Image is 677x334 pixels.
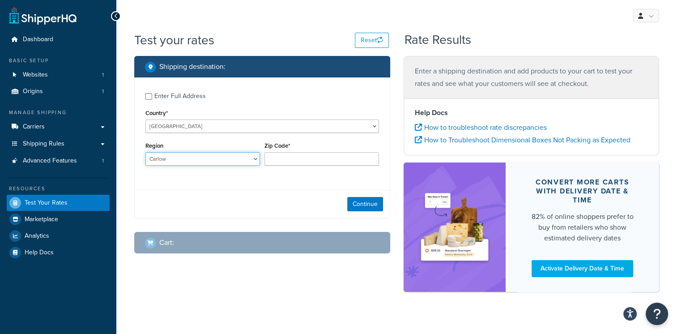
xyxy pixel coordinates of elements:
div: Basic Setup [7,57,110,64]
div: Convert more carts with delivery date & time [527,178,638,205]
input: Enter Full Address [145,93,152,100]
span: 1 [102,157,104,165]
label: Zip Code* [264,142,290,149]
span: Analytics [25,232,49,240]
a: How to Troubleshoot Dimensional Boxes Not Packing as Expected [415,135,630,145]
div: 82% of online shoppers prefer to buy from retailers who show estimated delivery dates [527,211,638,244]
h2: Cart : [159,239,174,247]
a: How to troubleshoot rate discrepancies [415,122,547,133]
h4: Help Docs [415,107,648,118]
div: Enter Full Address [154,90,206,103]
li: Advanced Features [7,153,110,169]
span: 1 [102,71,104,79]
a: Shipping Rules [7,136,110,152]
span: Origins [23,88,43,95]
label: Region [145,142,163,149]
span: Dashboard [23,36,53,43]
a: Origins1 [7,83,110,100]
a: Dashboard [7,31,110,48]
div: Resources [7,185,110,193]
label: Country* [145,110,168,116]
span: Websites [23,71,48,79]
a: Marketplace [7,211,110,227]
button: Continue [347,197,383,211]
a: Test Your Rates [7,195,110,211]
span: Test Your Rates [25,199,68,207]
p: Enter a shipping destination and add products to your cart to test your rates and see what your c... [415,65,648,90]
h1: Test your rates [134,31,214,49]
span: Shipping Rules [23,140,64,148]
img: feature-image-ddt-36eae7f7280da8017bfb280eaccd9c446f90b1fe08728e4019434db127062ab4.png [417,176,493,278]
a: Analytics [7,228,110,244]
span: Carriers [23,123,45,131]
a: Activate Delivery Date & Time [532,260,633,277]
a: Websites1 [7,67,110,83]
span: Help Docs [25,249,54,257]
h2: Rate Results [404,33,471,47]
span: Advanced Features [23,157,77,165]
a: Carriers [7,119,110,135]
h2: Shipping destination : [159,63,226,71]
li: Websites [7,67,110,83]
a: Advanced Features1 [7,153,110,169]
button: Open Resource Center [646,303,668,325]
div: Manage Shipping [7,109,110,116]
li: Origins [7,83,110,100]
button: Reset [355,33,389,48]
a: Help Docs [7,244,110,261]
span: 1 [102,88,104,95]
span: Marketplace [25,216,58,223]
